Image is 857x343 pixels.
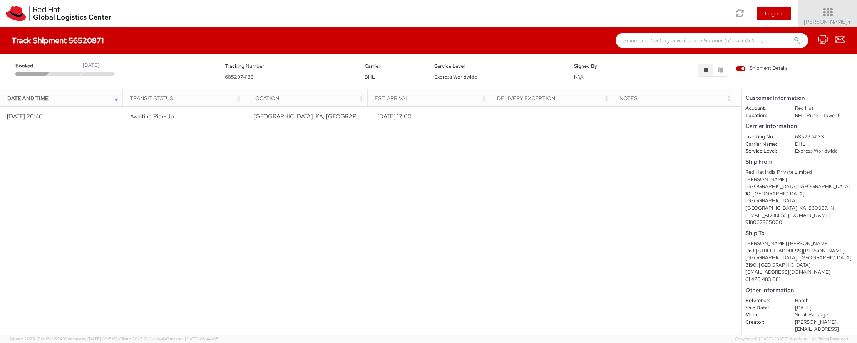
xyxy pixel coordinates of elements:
input: Shipment, Tracking or Reference Number (at least 4 chars) [616,33,808,48]
button: Logout [757,7,791,20]
h4: Track Shipment 56520871 [12,36,104,45]
span: Server: 2025.17.0-16a969492de [9,336,118,341]
span: master, [DATE] 08:44:05 [170,336,218,341]
span: DHL [365,74,375,80]
div: [GEOGRAPHIC_DATA], [GEOGRAPHIC_DATA], 2190, [GEOGRAPHIC_DATA] [745,254,853,269]
h5: Customer Information [745,95,853,101]
dt: Location: [740,112,789,119]
span: Client: 2025.17.0-cb14447 [119,336,218,341]
h5: Service Level [434,64,562,69]
dt: Tracking No: [740,133,789,141]
h5: Carrier Information [745,123,853,129]
h5: Carrier [365,64,423,69]
dt: Ship Date: [740,304,789,312]
div: [GEOGRAPHIC_DATA] [GEOGRAPHIC_DATA] 10, [GEOGRAPHIC_DATA], [GEOGRAPHIC_DATA] [745,183,853,205]
span: [PERSON_NAME] [804,18,852,25]
td: [DATE] 17:00 [370,107,494,126]
span: BANGALORE, KA, IN [254,113,385,120]
div: [PERSON_NAME] [PERSON_NAME] [745,240,853,247]
h5: Tracking Number [225,64,353,69]
div: 918067935000 [745,219,853,226]
span: [PERSON_NAME], [795,319,838,325]
span: Booked [15,62,49,70]
div: Transit Status [130,94,243,102]
div: Notes [619,94,733,102]
label: Shipment Details [736,65,788,73]
h5: Ship To [745,230,853,237]
dt: Creator: [740,319,789,326]
span: Shipment Details [736,65,788,72]
span: Awaiting Pick-Up [130,113,174,120]
h5: Ship From [745,159,853,165]
dt: Service Level: [740,148,789,155]
div: [EMAIL_ADDRESS][DOMAIN_NAME] [745,212,853,219]
div: 61 420 483 081 [745,276,853,283]
div: Unit [STREET_ADDRESS][PERSON_NAME] [745,247,853,255]
div: [DATE] [83,62,99,69]
div: [EMAIL_ADDRESS][DOMAIN_NAME] [745,269,853,276]
img: rh-logistics-00dfa346123c4ec078e1.svg [6,6,111,21]
div: Delivery Exception [497,94,610,102]
div: Est. Arrival [375,94,488,102]
div: Location [252,94,365,102]
div: Date and Time [7,94,121,102]
div: [GEOGRAPHIC_DATA], KA, 560037, IN [745,205,853,212]
span: Express Worldwide [434,74,477,80]
h5: Signed By [574,64,632,69]
span: 6852974133 [225,74,254,80]
dt: Reference: [740,297,789,304]
dt: Account: [740,105,789,112]
div: Red Hat India Private Limited [PERSON_NAME] [745,169,853,183]
dt: Mode: [740,311,789,319]
span: Copyright © [DATE]-[DATE] Agistix Inc., All Rights Reserved [735,336,848,342]
span: ▼ [847,19,852,25]
span: N\A [574,74,584,80]
span: master, [DATE] 09:51:12 [72,336,118,341]
h5: Other Information [745,287,853,294]
dt: Carrier Name: [740,141,789,148]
